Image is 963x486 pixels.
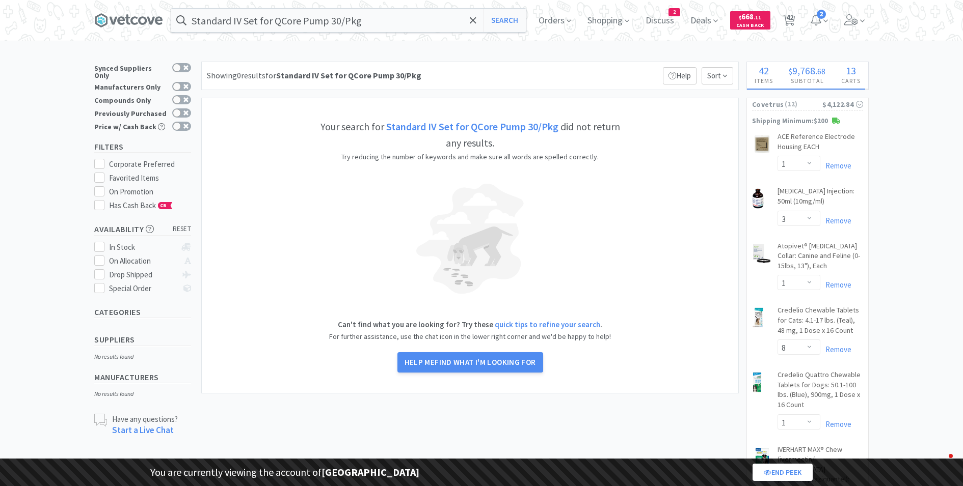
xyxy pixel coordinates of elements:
[778,305,863,339] a: Credelio Chewable Tablets for Cats: 4.1-17 lbs. (Teal), 48 mg, 1 Dose x 16 Count
[778,370,863,414] a: Credelio Quattro Chewable Tablets for Dogs: 50.1-100 lbs. (Blue), 900mg, 1 Dose x 16 Count
[754,14,761,21] span: . 11
[817,10,826,19] span: 2
[778,132,863,156] a: ACE Reference Electrode Housing EACH
[317,151,623,162] p: Try reducing the number of keywords and make sure all words are spelled correctly.
[669,9,680,16] span: 2
[94,122,167,130] div: Price w/ Cash Back
[397,352,543,373] button: Help mefind what I'm looking for
[94,108,167,117] div: Previously Purchased
[739,14,741,21] span: $
[94,353,133,360] i: No results found
[778,186,863,210] a: [MEDICAL_DATA] Injection: 50ml (10mg/ml)
[820,161,851,170] a: Remove
[752,134,771,154] img: 8a8b543f37fc4013bf5c5bdffe106f0c_39425.png
[753,464,813,481] a: End Peek
[94,63,167,79] div: Synced Suppliers Only
[820,345,851,354] a: Remove
[338,320,602,329] strong: Can't find what you are looking for? Try these .
[150,464,419,480] p: You are currently viewing the account of
[109,269,177,281] div: Drop Shipped
[94,82,167,91] div: Manufacturers Only
[747,76,781,85] h4: Items
[752,307,764,328] img: 7220d567ea3747d4a47ed9a587d8aa96_416228.png
[414,162,526,315] img: blind-dog-light.png
[94,371,191,383] h5: Manufacturers
[778,241,863,275] a: Atopivet® [MEDICAL_DATA] Collar: Canine and Feline (0-15lbs, 13"), Each
[641,16,678,25] a: Discuss2
[94,95,167,104] div: Compounds Only
[789,66,792,76] span: $
[702,67,733,84] span: Sort
[109,255,177,267] div: On Allocation
[739,12,761,21] span: 668
[752,372,762,392] img: 868b877fb8c74fc48728056354f79e3c_777170.png
[109,186,192,198] div: On Promotion
[759,64,769,77] span: 42
[820,216,851,225] a: Remove
[109,172,192,184] div: Favorited Items
[317,331,623,342] p: For further assistance, use the chat icon in the lower right corner and we'd be happy to help!
[109,241,177,253] div: In Stock
[112,424,174,436] a: Start a Live Chat
[207,69,421,82] div: Showing 0 results
[484,9,526,32] button: Search
[747,116,868,127] p: Shipping Minimum: $200
[322,466,419,478] strong: [GEOGRAPHIC_DATA]
[792,64,815,77] span: 9,768
[94,390,133,397] i: No results found
[817,66,825,76] span: 68
[109,282,177,295] div: Special Order
[94,141,191,153] h5: Filters
[386,120,558,133] strong: Standard IV Set for QCore Pump 30/Pkg
[752,447,772,467] img: 0d438ada7fe84402947888c594a08568_264449.png
[781,66,834,76] div: .
[265,70,421,80] span: for
[820,419,851,429] a: Remove
[730,7,770,34] a: $668.11Cash Back
[736,23,764,30] span: Cash Back
[779,17,799,26] a: 42
[94,223,191,235] h5: Availability
[752,99,784,110] span: Covetrus
[317,119,623,151] h5: Your search for did not return any results.
[833,76,868,85] h4: Carts
[276,70,421,80] strong: Standard IV Set for QCore Pump 30/Pkg
[94,306,191,318] h5: Categories
[173,224,192,235] span: reset
[928,451,953,476] iframe: Intercom live chat
[784,99,822,109] span: ( 12 )
[94,334,191,346] h5: Suppliers
[752,188,764,209] img: 9e431b1a4d5b46ebac27e48f7fc59c86_26756.png
[158,203,169,209] span: CB
[109,158,192,170] div: Corporate Preferred
[820,280,851,290] a: Remove
[171,9,526,32] input: Search by item, sku, manufacturer, ingredient, size...
[495,320,600,329] a: quick tips to refine your search
[846,64,856,77] span: 13
[435,357,536,367] span: find what I'm looking for
[822,99,863,110] div: $4,122.84
[781,76,834,85] h4: Subtotal
[752,243,771,264] img: eec9dae82df94063abc5dd067415c917_544088.png
[109,201,173,210] span: Has Cash Back
[663,67,697,84] p: Help
[112,414,178,424] p: Have any questions?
